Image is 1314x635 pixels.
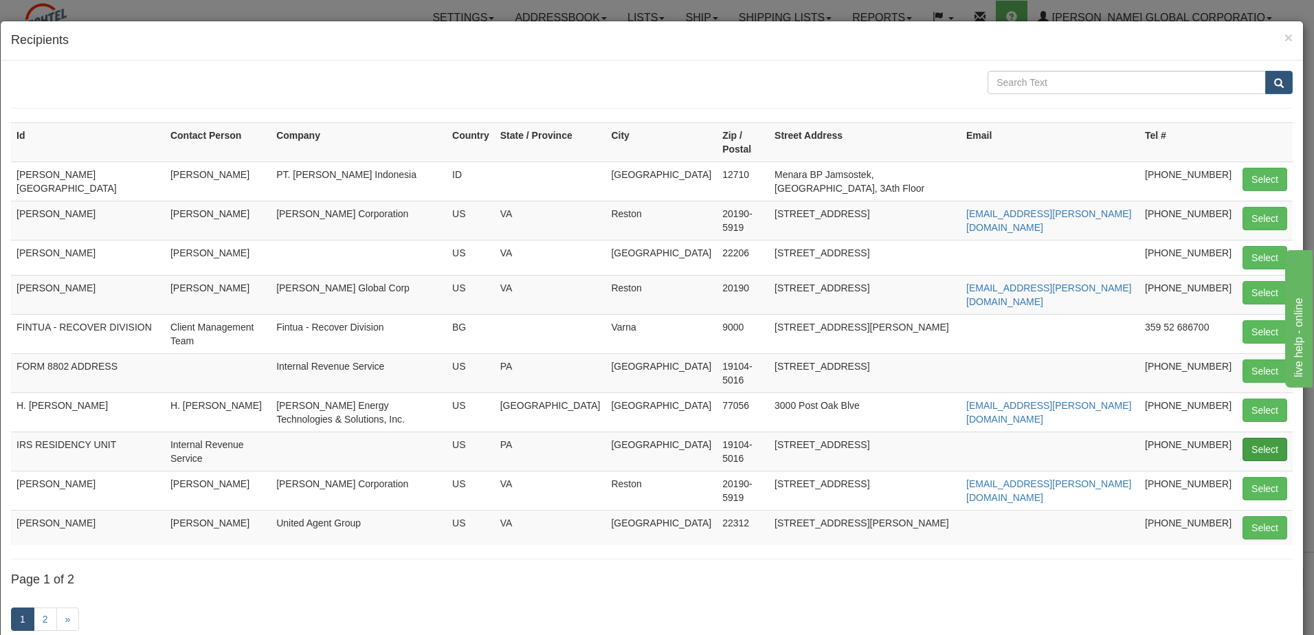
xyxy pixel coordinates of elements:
td: [STREET_ADDRESS][PERSON_NAME] [769,510,961,545]
a: 2 [34,608,57,631]
td: [STREET_ADDRESS] [769,471,961,510]
td: [PHONE_NUMBER] [1139,353,1237,392]
td: [PERSON_NAME] [GEOGRAPHIC_DATA] [11,161,165,201]
td: PA [495,353,606,392]
td: 19104-5016 [717,432,769,471]
td: 12710 [717,161,769,201]
td: VA [495,471,606,510]
button: Select [1243,477,1287,500]
td: [PERSON_NAME] Corporation [271,471,447,510]
td: FORM 8802 ADDRESS [11,353,165,392]
td: US [447,471,495,510]
a: [EMAIL_ADDRESS][PERSON_NAME][DOMAIN_NAME] [966,478,1131,503]
td: 22312 [717,510,769,545]
th: State / Province [495,122,606,161]
th: Email [961,122,1139,161]
td: 359 52 686700 [1139,314,1237,353]
td: BG [447,314,495,353]
button: Select [1243,359,1287,383]
iframe: chat widget [1282,247,1313,388]
td: [PERSON_NAME] Corporation [271,201,447,240]
button: Select [1243,399,1287,422]
td: [STREET_ADDRESS][PERSON_NAME] [769,314,961,353]
td: [GEOGRAPHIC_DATA] [495,392,606,432]
td: [STREET_ADDRESS] [769,240,961,275]
td: [PHONE_NUMBER] [1139,275,1237,314]
td: [PERSON_NAME] [11,201,165,240]
input: Search Text [988,71,1266,94]
td: Client Management Team [165,314,271,353]
td: [PHONE_NUMBER] [1139,201,1237,240]
td: FINTUA - RECOVER DIVISION [11,314,165,353]
th: Id [11,122,165,161]
th: Contact Person [165,122,271,161]
td: US [447,392,495,432]
td: VA [495,510,606,545]
button: Select [1243,438,1287,461]
th: Country [447,122,495,161]
td: [PERSON_NAME] [165,275,271,314]
td: [PHONE_NUMBER] [1139,240,1237,275]
td: Varna [605,314,717,353]
td: 20190-5919 [717,201,769,240]
h4: Page 1 of 2 [11,573,1293,587]
td: [GEOGRAPHIC_DATA] [605,240,717,275]
h4: Recipients [11,32,1293,49]
td: [PERSON_NAME] [165,471,271,510]
td: US [447,201,495,240]
td: [PERSON_NAME] [11,240,165,275]
button: Select [1243,281,1287,304]
td: IRS RESIDENCY UNIT [11,432,165,471]
th: Tel # [1139,122,1237,161]
td: [GEOGRAPHIC_DATA] [605,161,717,201]
td: [PERSON_NAME] Global Corp [271,275,447,314]
button: Select [1243,246,1287,269]
td: VA [495,275,606,314]
td: Reston [605,275,717,314]
span: × [1284,30,1293,45]
td: Menara BP Jamsostek, [GEOGRAPHIC_DATA], 3Ath Floor [769,161,961,201]
td: H. [PERSON_NAME] [11,392,165,432]
td: PT. [PERSON_NAME] Indonesia [271,161,447,201]
th: Zip / Postal [717,122,769,161]
button: Select [1243,516,1287,539]
td: VA [495,240,606,275]
td: [STREET_ADDRESS] [769,275,961,314]
th: City [605,122,717,161]
a: » [56,608,80,631]
td: US [447,432,495,471]
a: 1 [11,608,34,631]
button: Select [1243,168,1287,191]
td: United Agent Group [271,510,447,545]
td: VA [495,201,606,240]
td: PA [495,432,606,471]
td: [PERSON_NAME] [11,471,165,510]
td: Internal Revenue Service [165,432,271,471]
td: US [447,353,495,392]
td: Fintua - Recover Division [271,314,447,353]
a: [EMAIL_ADDRESS][PERSON_NAME][DOMAIN_NAME] [966,282,1131,307]
td: [PERSON_NAME] Energy Technologies & Solutions, Inc. [271,392,447,432]
td: 3000 Post Oak Blve [769,392,961,432]
td: Reston [605,471,717,510]
div: live help - online [10,8,127,25]
td: [PERSON_NAME] [11,275,165,314]
td: [PHONE_NUMBER] [1139,432,1237,471]
td: [PERSON_NAME] [165,161,271,201]
td: 20190 [717,275,769,314]
td: [PHONE_NUMBER] [1139,510,1237,545]
td: [GEOGRAPHIC_DATA] [605,353,717,392]
td: [PHONE_NUMBER] [1139,471,1237,510]
td: US [447,275,495,314]
td: Internal Revenue Service [271,353,447,392]
button: Close [1284,30,1293,45]
td: [PERSON_NAME] [11,510,165,545]
a: [EMAIL_ADDRESS][PERSON_NAME][DOMAIN_NAME] [966,400,1131,425]
td: [PHONE_NUMBER] [1139,392,1237,432]
td: Reston [605,201,717,240]
td: 77056 [717,392,769,432]
td: ID [447,161,495,201]
td: H. [PERSON_NAME] [165,392,271,432]
td: US [447,510,495,545]
th: Company [271,122,447,161]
